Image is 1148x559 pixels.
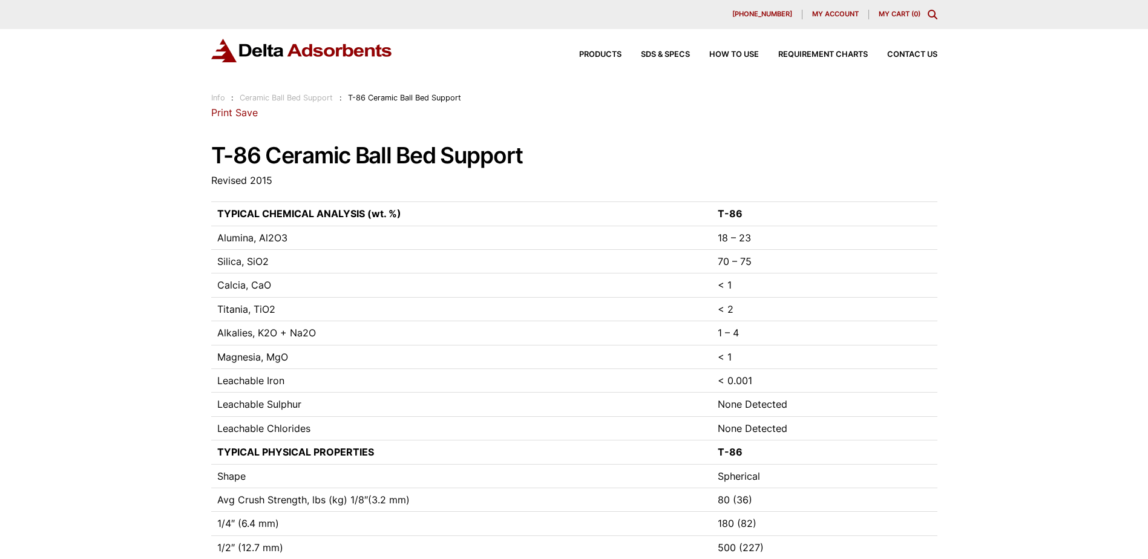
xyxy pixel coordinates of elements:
[712,368,937,392] td: < 0.001
[211,512,712,535] td: 1/4″ (6.4 mm)
[812,11,859,18] span: My account
[712,345,937,368] td: < 1
[211,393,712,416] td: Leachable Sulphur
[211,297,712,321] td: Titania, TiO2
[579,51,622,59] span: Products
[348,93,461,102] span: T-86 Ceramic Ball Bed Support
[211,249,712,273] td: Silica, SiO2
[211,172,937,189] p: Revised 2015
[211,93,225,102] a: Info
[709,51,759,59] span: How to Use
[712,488,937,511] td: 80 (36)
[622,51,690,59] a: SDS & SPECS
[560,51,622,59] a: Products
[211,416,712,440] td: Leachable Chlorides
[732,11,792,18] span: [PHONE_NUMBER]
[217,208,401,220] strong: TYPICAL CHEMICAL ANALYSIS (wt. %)
[712,464,937,488] td: Spherical
[723,10,802,19] a: [PHONE_NUMBER]
[718,446,743,458] strong: T-86
[778,51,868,59] span: Requirement Charts
[712,393,937,416] td: None Detected
[240,93,333,102] a: Ceramic Ball Bed Support
[718,208,743,220] strong: T-86
[211,535,712,559] td: 1/2″ (12.7 mm)
[211,464,712,488] td: Shape
[211,273,712,297] td: Calcia, CaO
[868,51,937,59] a: Contact Us
[211,345,712,368] td: Magnesia, MgO
[211,368,712,392] td: Leachable Iron
[217,446,374,458] strong: TYPICAL PHYSICAL PROPERTIES
[231,93,234,102] span: :
[712,226,937,249] td: 18 – 23
[339,93,342,102] span: :
[712,273,937,297] td: < 1
[211,39,393,62] img: Delta Adsorbents
[712,321,937,345] td: 1 – 4
[211,143,937,168] h1: T-86 Ceramic Ball Bed Support
[759,51,868,59] a: Requirement Charts
[712,249,937,273] td: 70 – 75
[211,488,712,511] td: Avg Crush Strength, lbs (kg) 1/8″(3.2 mm)
[802,10,869,19] a: My account
[235,106,258,119] a: Save
[914,10,918,18] span: 0
[690,51,759,59] a: How to Use
[211,321,712,345] td: Alkalies, K2O + Na2O
[879,10,920,18] a: My Cart (0)
[712,416,937,440] td: None Detected
[712,512,937,535] td: 180 (82)
[211,226,712,249] td: Alumina, Al2O3
[712,297,937,321] td: < 2
[712,535,937,559] td: 500 (227)
[887,51,937,59] span: Contact Us
[211,106,232,119] a: Print
[641,51,690,59] span: SDS & SPECS
[928,10,937,19] div: Toggle Modal Content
